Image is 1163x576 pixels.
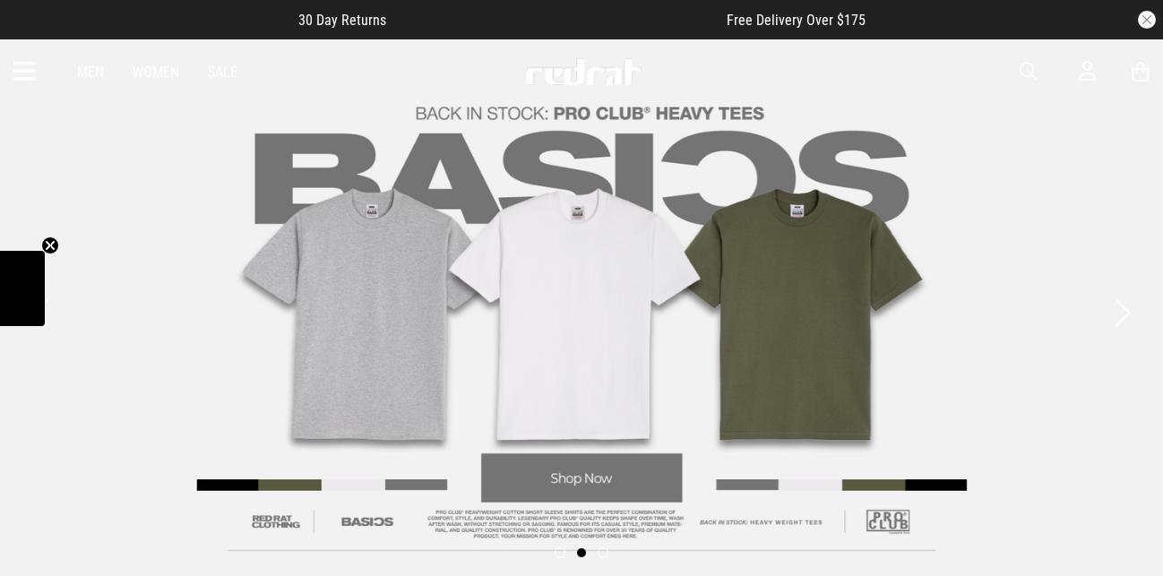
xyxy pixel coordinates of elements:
a: Women [133,64,179,81]
span: 30 Day Returns [298,12,386,29]
button: Close teaser [41,236,59,254]
img: Redrat logo [524,58,642,85]
span: Free Delivery Over $175 [727,12,866,29]
a: Sale [208,64,237,81]
button: Next slide [1110,293,1134,332]
iframe: Customer reviews powered by Trustpilot [422,11,691,29]
a: Men [77,64,104,81]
